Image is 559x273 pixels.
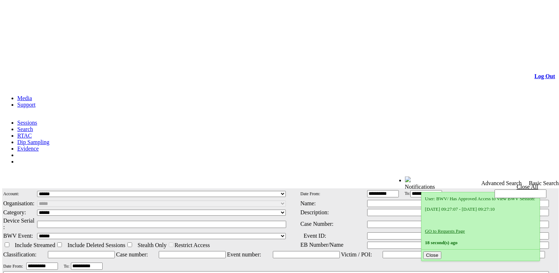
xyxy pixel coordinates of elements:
[301,242,344,248] span: EB Number/Name
[304,233,326,239] span: Event ID:
[138,242,166,248] span: Stealth Only
[425,240,457,245] span: 18 second(s) ago
[425,206,536,212] p: [DATE] 09:27:07 - [DATE] 09:27:10
[3,262,25,270] td: Date From:
[17,126,33,132] a: Search
[529,180,559,187] span: Basic Search
[535,73,555,79] a: Log Out
[300,189,366,198] td: Date From:
[17,102,36,108] a: Support
[17,139,49,145] a: Dip Sampling
[17,120,37,126] a: Sessions
[301,200,316,206] span: Name:
[301,221,334,227] span: Case Number:
[517,184,538,190] a: Close All
[301,209,329,215] span: Description:
[63,262,70,270] td: To:
[405,184,541,190] div: Notifications
[3,189,36,198] td: Account:
[116,251,148,258] span: Case number:
[425,196,536,246] div: User: BWV/ Has Approved Access to View BWV Session:
[17,133,32,139] a: RTAC
[3,232,36,240] td: BWV Event:
[17,95,32,101] a: Media
[3,251,36,258] span: Classification:
[423,251,441,259] button: Close
[17,146,39,152] a: Evidence
[15,242,55,248] span: Include Streamed
[167,241,210,249] td: Restrict Access
[3,200,35,206] span: Organisation:
[425,228,465,234] a: GO to Requests Page
[3,218,35,230] span: Device Serial :
[322,177,390,182] span: Welcome, aqil_super (General User)
[67,242,125,248] span: Include Deleted Sessions
[3,208,36,216] td: Category:
[405,176,411,182] img: bell25.png
[227,251,261,258] span: Event number:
